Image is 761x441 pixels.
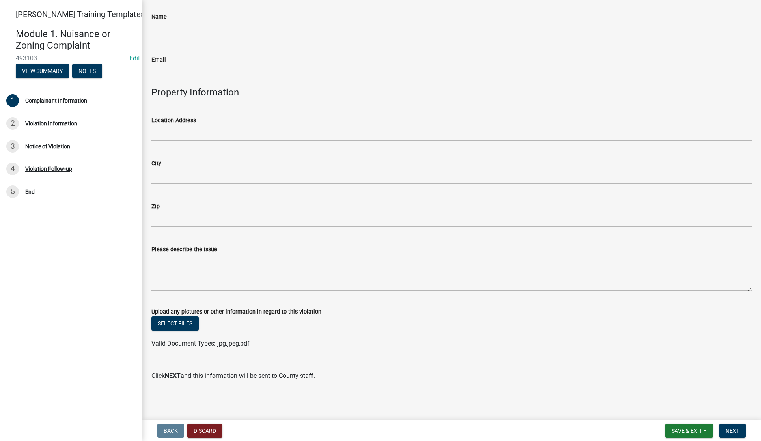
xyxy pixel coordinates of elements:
[151,309,321,315] label: Upload any pictures or other information in regard to this violation
[665,424,713,438] button: Save & Exit
[6,140,19,153] div: 3
[72,68,102,75] wm-modal-confirm: Notes
[151,14,167,20] label: Name
[25,98,87,103] div: Complainant Information
[151,340,250,347] span: Valid Document Types: jpg,jpeg,pdf
[16,64,69,78] button: View Summary
[719,424,746,438] button: Next
[164,428,178,434] span: Back
[151,371,752,381] p: Click and this information will be sent to County staff.
[6,94,19,107] div: 1
[6,117,19,130] div: 2
[16,9,145,19] span: [PERSON_NAME] Training Templates
[151,87,752,98] h4: Property Information
[16,28,136,51] h4: Module 1. Nuisance or Zoning Complaint
[151,57,166,63] label: Email
[72,64,102,78] button: Notes
[151,204,160,209] label: Zip
[151,161,161,166] label: City
[726,428,739,434] span: Next
[129,54,140,62] a: Edit
[151,118,196,123] label: Location Address
[16,54,126,62] span: 493103
[16,68,69,75] wm-modal-confirm: Summary
[187,424,222,438] button: Discard
[25,121,77,126] div: Violation Information
[151,247,217,252] label: Please describe the issue
[151,316,199,331] button: Select files
[25,144,70,149] div: Notice of Violation
[6,185,19,198] div: 5
[129,54,140,62] wm-modal-confirm: Edit Application Number
[165,372,181,379] strong: NEXT
[157,424,184,438] button: Back
[671,428,702,434] span: Save & Exit
[25,189,35,194] div: End
[25,166,72,172] div: Violation Follow-up
[6,163,19,175] div: 4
